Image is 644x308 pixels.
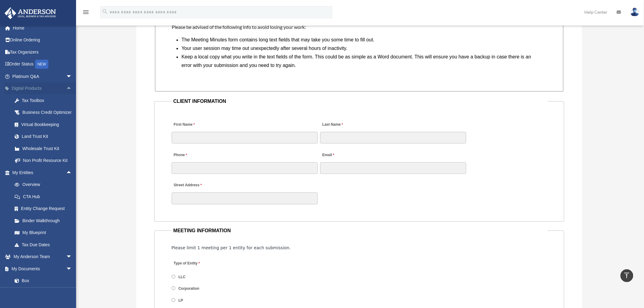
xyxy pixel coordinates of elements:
[621,269,633,282] a: vertical_align_top
[66,166,78,179] span: arrow_drop_up
[4,58,81,71] a: Order StatusNEW
[102,8,108,15] i: search
[4,82,81,95] a: Digital Productsarrow_drop_up
[4,263,81,275] a: My Documentsarrow_drop_down
[9,94,81,107] a: Tax Toolbox
[66,82,78,95] span: arrow_drop_up
[172,245,291,250] span: Please limit 1 meeting per 1 entity for each submission.
[181,53,542,70] li: Keep a local copy what you write in the text fields of the form. This could be as simple as a Wor...
[66,70,78,83] span: arrow_drop_down
[9,142,81,155] a: Wholesale Trust Kit
[630,8,639,16] img: User Pic
[172,151,189,159] label: Phone
[172,24,547,30] h4: Please be advised of the following info to avoid losing your work:
[4,46,81,58] a: Tax Organizers
[21,109,74,116] div: Business Credit Optimizer
[9,275,81,287] a: Box
[4,22,81,34] a: Home
[3,7,58,19] img: Anderson Advisors Platinum Portal
[181,44,542,53] li: Your user session may time out unexpectedly after several hours of inactivity.
[66,263,78,275] span: arrow_drop_down
[9,203,81,215] a: Entity Change Request
[9,215,81,227] a: Binder Walkthrough
[82,11,89,16] a: menu
[171,226,548,235] legend: MEETING INFORMATION
[4,166,81,179] a: My Entitiesarrow_drop_up
[66,251,78,263] span: arrow_drop_down
[9,155,81,167] a: Non Profit Resource Kit
[21,133,74,140] div: Land Trust Kit
[177,275,188,280] label: LLC
[9,131,81,143] a: Land Trust Kit
[172,181,229,190] label: Street Address
[21,157,74,164] div: Non Profit Resource Kit
[82,9,89,16] i: menu
[172,121,196,129] label: First Name
[177,286,201,292] label: Corporation
[9,107,81,119] a: Business Credit Optimizer
[172,259,229,268] label: Type of Entity
[9,287,78,299] a: Meeting Minutes
[177,298,185,303] label: LP
[320,151,336,159] label: Email
[21,97,74,104] div: Tax Toolbox
[4,251,81,263] a: My Anderson Teamarrow_drop_down
[21,121,74,128] div: Virtual Bookkeeping
[9,118,81,131] a: Virtual Bookkeeping
[4,34,81,46] a: Online Ordering
[320,121,345,129] label: Last Name
[9,239,81,251] a: Tax Due Dates
[171,97,548,106] legend: CLIENT INFORMATION
[9,179,81,191] a: Overview
[35,60,48,69] div: NEW
[623,272,631,279] i: vertical_align_top
[181,36,542,44] li: The Meeting Minutes form contains long text fields that may take you some time to fill out.
[21,145,74,152] div: Wholesale Trust Kit
[4,70,81,82] a: Platinum Q&Aarrow_drop_down
[9,227,81,239] a: My Blueprint
[9,191,81,203] a: CTA Hub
